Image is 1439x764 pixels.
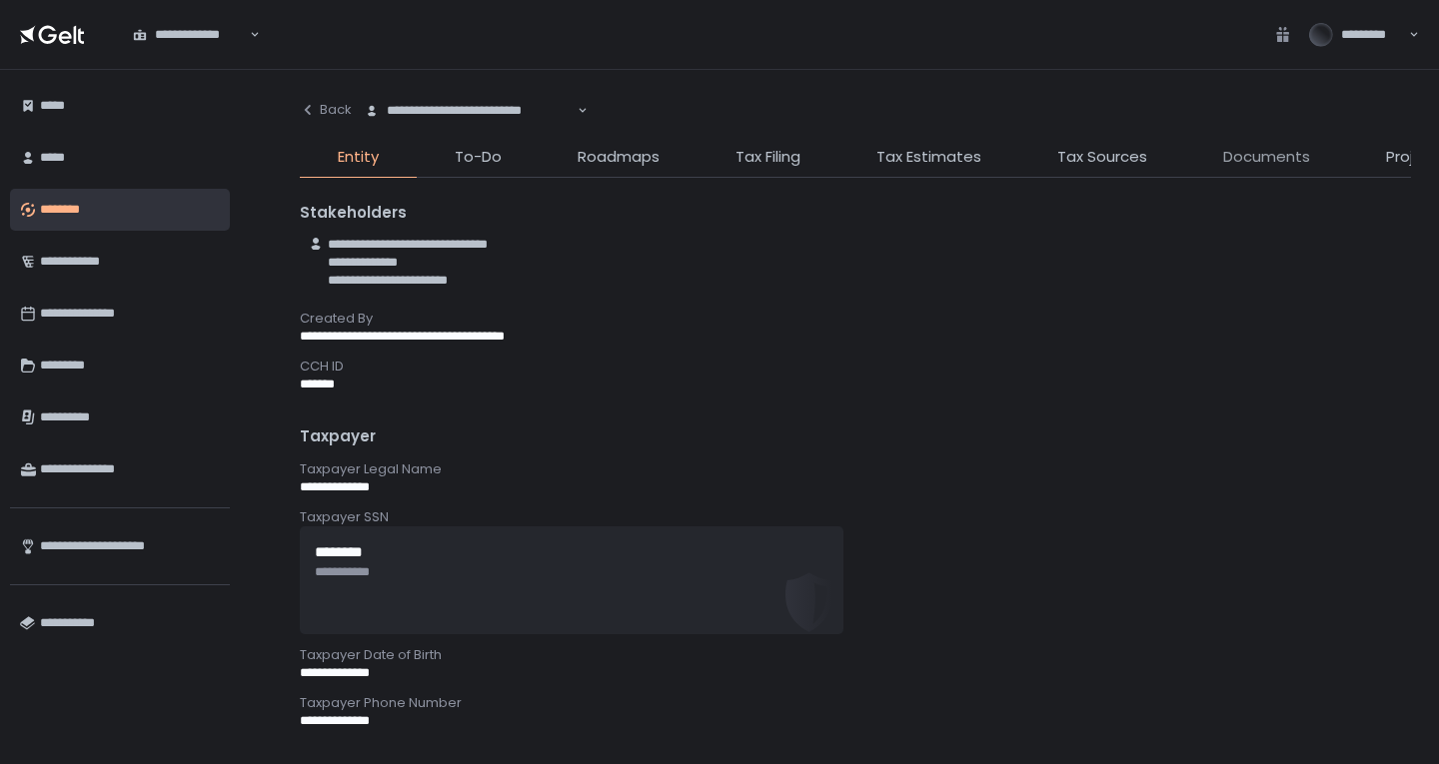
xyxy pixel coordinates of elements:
div: Search for option [352,90,588,132]
span: Roadmaps [578,146,660,169]
div: Taxpayer Legal Name [300,460,1411,478]
div: Search for option [120,14,260,56]
div: CCH ID [300,358,1411,376]
button: Back [300,90,352,130]
span: Entity [338,146,379,169]
div: Taxpayer Email [300,742,1411,760]
span: Tax Estimates [876,146,981,169]
span: To-Do [455,146,502,169]
div: Created By [300,310,1411,328]
div: Taxpayer Date of Birth [300,646,1411,664]
span: Documents [1223,146,1310,169]
div: Back [300,101,352,119]
div: Taxpayer [300,425,1411,448]
input: Search for option [247,25,248,45]
span: Tax Sources [1057,146,1147,169]
input: Search for option [575,101,576,121]
span: Tax Filing [735,146,800,169]
div: Stakeholders [300,202,1411,225]
div: Taxpayer SSN [300,508,1411,526]
div: Taxpayer Phone Number [300,694,1411,712]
